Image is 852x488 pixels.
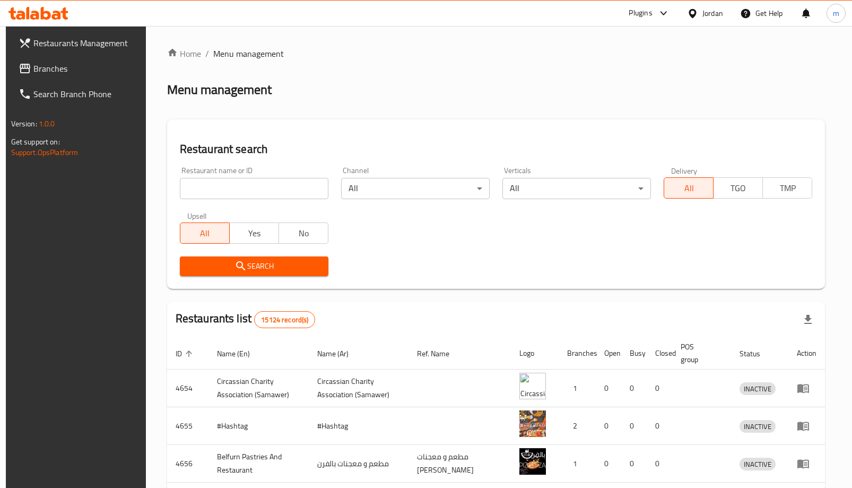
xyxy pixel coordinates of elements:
[180,178,328,199] input: Search for restaurant name or ID..
[167,47,201,60] a: Home
[208,407,309,445] td: #Hashtag
[671,167,698,174] label: Delivery
[502,178,651,199] div: All
[10,81,148,107] a: Search Branch Phone
[519,410,546,437] img: #Hashtag
[234,226,275,241] span: Yes
[647,445,672,483] td: 0
[229,222,279,244] button: Yes
[647,370,672,407] td: 0
[740,421,776,433] span: INACTIVE
[621,370,647,407] td: 0
[740,347,774,360] span: Status
[713,177,763,199] button: TGO
[596,370,621,407] td: 0
[797,457,816,470] div: Menu
[740,382,776,395] div: INACTIVE
[740,458,776,470] span: INACTIVE
[213,47,284,60] span: Menu management
[217,347,264,360] span: Name (En)
[702,7,723,19] div: Jordan
[341,178,490,199] div: All
[167,445,208,483] td: 4656
[254,311,315,328] div: Total records count
[205,47,209,60] li: /
[317,347,362,360] span: Name (Ar)
[309,445,409,483] td: مطعم و معجنات بالفرن
[647,407,672,445] td: 0
[559,337,596,370] th: Branches
[283,226,324,241] span: No
[208,445,309,483] td: Belfurn Pastries And Restaurant
[740,383,776,395] span: INACTIVE
[559,445,596,483] td: 1
[167,407,208,445] td: 4655
[797,419,816,432] div: Menu
[180,256,328,276] button: Search
[11,117,37,131] span: Version:
[511,337,559,370] th: Logo
[167,47,825,60] nav: breadcrumb
[10,30,148,56] a: Restaurants Management
[647,337,672,370] th: Closed
[33,62,140,75] span: Branches
[188,260,320,273] span: Search
[788,337,825,370] th: Action
[519,448,546,475] img: Belfurn Pastries And Restaurant
[519,373,546,399] img: ​Circassian ​Charity ​Association​ (Samawer)
[795,307,821,332] div: Export file
[176,347,196,360] span: ID
[664,177,714,199] button: All
[621,337,647,370] th: Busy
[11,145,79,159] a: Support.OpsPlatform
[559,407,596,445] td: 2
[255,315,315,325] span: 15124 record(s)
[797,382,816,395] div: Menu
[180,222,230,244] button: All
[596,337,621,370] th: Open
[621,445,647,483] td: 0
[596,407,621,445] td: 0
[833,7,839,19] span: m
[596,445,621,483] td: 0
[11,135,60,149] span: Get support on:
[740,458,776,470] div: INACTIVE
[33,88,140,100] span: Search Branch Phone
[621,407,647,445] td: 0
[681,340,719,366] span: POS group
[167,370,208,407] td: 4654
[39,117,55,131] span: 1.0.0
[559,370,596,407] td: 1
[309,370,409,407] td: ​Circassian ​Charity ​Association​ (Samawer)
[187,212,207,219] label: Upsell
[629,7,652,20] div: Plugins
[10,56,148,81] a: Branches
[33,37,140,49] span: Restaurants Management
[309,407,409,445] td: #Hashtag
[668,181,709,196] span: All
[408,445,510,483] td: مطعم و معجنات [PERSON_NAME]
[180,141,813,157] h2: Restaurant search
[718,181,759,196] span: TGO
[167,81,272,98] h2: Menu management
[279,222,328,244] button: No
[762,177,812,199] button: TMP
[767,181,808,196] span: TMP
[176,311,316,328] h2: Restaurants list
[417,347,463,360] span: Ref. Name
[185,226,225,241] span: All
[208,370,309,407] td: ​Circassian ​Charity ​Association​ (Samawer)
